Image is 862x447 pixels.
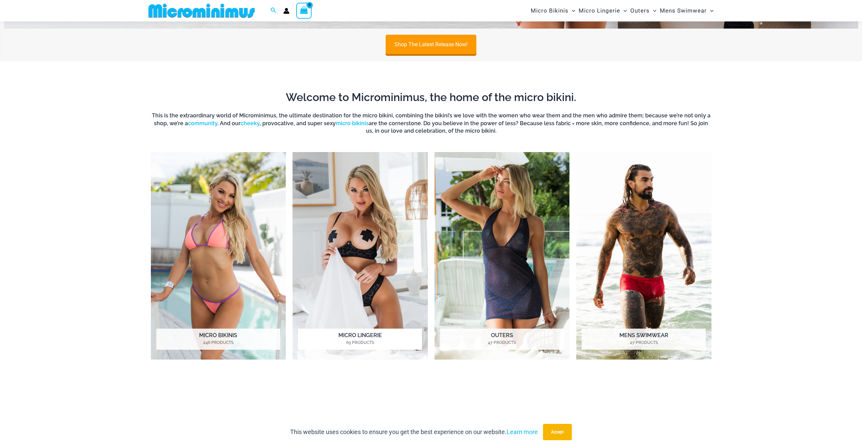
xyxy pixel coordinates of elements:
[576,152,711,360] a: Visit product category Mens Swimwear
[435,152,570,360] img: Outers
[707,2,714,19] span: Menu Toggle
[660,2,707,19] span: Mens Swimwear
[298,329,422,350] h2: Micro Lingerie
[296,3,312,18] a: View Shopping Cart, empty
[151,152,286,360] img: Micro Bikinis
[582,329,706,350] h2: Mens Swimwear
[440,329,564,350] h2: Outers
[151,90,711,104] h2: Welcome to Microminimus, the home of the micro bikini.
[336,120,369,127] a: micro bikinis
[576,152,711,360] img: Mens Swimwear
[293,152,428,360] img: Micro Lingerie
[146,3,258,18] img: MM SHOP LOGO FLAT
[577,2,629,19] a: Micro LingerieMenu ToggleMenu Toggle
[241,120,260,127] a: cheeky
[188,120,217,127] a: community
[629,2,658,19] a: OutersMenu ToggleMenu Toggle
[386,35,476,54] a: Shop The Latest Release Now!
[650,2,656,19] span: Menu Toggle
[528,1,717,20] nav: Site Navigation
[582,340,706,346] mark: 27 Products
[298,340,422,346] mark: 69 Products
[293,152,428,360] a: Visit product category Micro Lingerie
[156,340,280,346] mark: 246 Products
[151,378,711,429] iframe: TrustedSite Certified
[620,2,627,19] span: Menu Toggle
[568,2,575,19] span: Menu Toggle
[151,152,286,360] a: Visit product category Micro Bikinis
[579,2,620,19] span: Micro Lingerie
[156,329,280,350] h2: Micro Bikinis
[440,340,564,346] mark: 47 Products
[435,152,570,360] a: Visit product category Outers
[270,6,277,15] a: Search icon link
[658,2,715,19] a: Mens SwimwearMenu ToggleMenu Toggle
[151,112,711,135] h6: This is the extraordinary world of Microminimus, the ultimate destination for the micro bikini, c...
[283,8,289,14] a: Account icon link
[507,428,538,435] a: Learn more
[543,424,572,440] button: Accept
[531,2,568,19] span: Micro Bikinis
[630,2,650,19] span: Outers
[290,427,538,437] p: This website uses cookies to ensure you get the best experience on our website.
[529,2,577,19] a: Micro BikinisMenu ToggleMenu Toggle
